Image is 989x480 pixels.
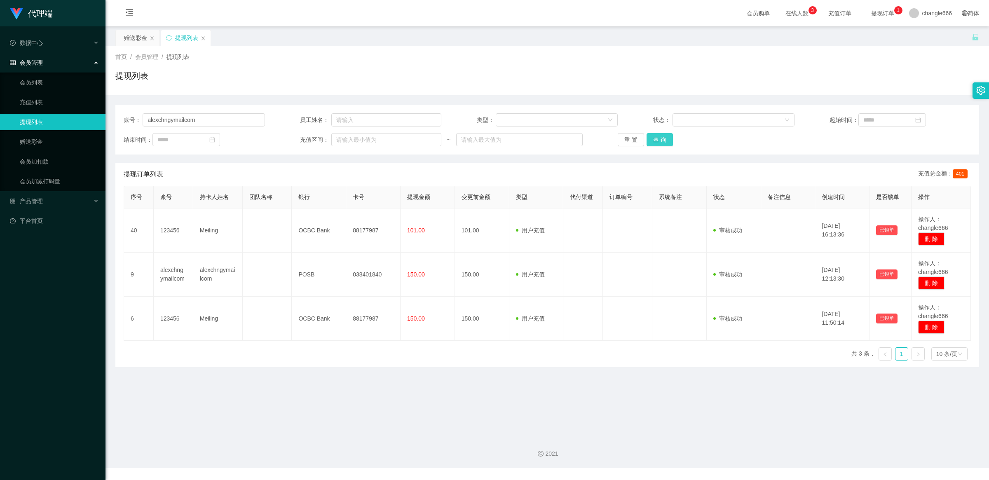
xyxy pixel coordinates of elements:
i: 图标: down [958,351,963,357]
span: 操作人：changle666 [918,304,948,319]
span: 操作人：changle666 [918,260,948,275]
span: 账号 [160,194,172,200]
sup: 3 [809,6,817,14]
a: 会员列表 [20,74,99,91]
div: 2021 [112,450,982,458]
a: 1 [895,348,908,360]
span: 代付渠道 [570,194,593,200]
span: 创建时间 [822,194,845,200]
span: 变更前金额 [462,194,490,200]
td: 038401840 [346,253,401,297]
button: 已锁单 [876,225,898,235]
a: 会员加减打码量 [20,173,99,190]
li: 上一页 [879,347,892,361]
i: 图标: setting [976,86,985,95]
div: 10 条/页 [936,348,957,360]
span: 员工姓名： [300,116,331,124]
span: 状态 [713,194,725,200]
i: 图标: calendar [915,117,921,123]
input: 请输入最大值为 [456,133,583,146]
h1: 代理端 [28,0,53,27]
span: 首页 [115,54,127,60]
span: 审核成功 [713,315,742,322]
span: 在线人数 [781,10,813,16]
td: 150.00 [455,297,509,341]
span: 用户充值 [516,227,545,234]
span: 类型 [516,194,527,200]
span: 订单编号 [609,194,633,200]
p: 1 [897,6,900,14]
span: 状态： [653,116,673,124]
div: 提现列表 [175,30,198,46]
span: 用户充值 [516,271,545,278]
i: 图标: calendar [209,137,215,143]
span: 会员管理 [10,59,43,66]
i: 图标: right [916,352,921,357]
sup: 1 [894,6,902,14]
span: 结束时间： [124,136,152,144]
span: 序号 [131,194,142,200]
span: 团队名称 [249,194,272,200]
span: ~ [441,136,456,144]
span: / [162,54,163,60]
span: 审核成功 [713,227,742,234]
input: 请输入 [143,113,265,126]
button: 已锁单 [876,314,898,323]
a: 赠送彩金 [20,133,99,150]
a: 代理端 [10,10,53,16]
span: 账号： [124,116,143,124]
span: 用户充值 [516,315,545,322]
i: 图标: unlock [972,33,979,41]
a: 图标: dashboard平台首页 [10,213,99,229]
td: Meiling [193,297,243,341]
span: 是否锁单 [876,194,899,200]
span: 系统备注 [659,194,682,200]
span: 类型： [477,116,496,124]
span: 数据中心 [10,40,43,46]
button: 删 除 [918,232,944,246]
span: 起始时间： [830,116,858,124]
span: / [130,54,132,60]
td: [DATE] 16:13:36 [815,208,869,253]
span: 卡号 [353,194,364,200]
button: 删 除 [918,321,944,334]
span: 持卡人姓名 [200,194,229,200]
li: 下一页 [912,347,925,361]
span: 提现列表 [166,54,190,60]
span: 提现订单 [867,10,898,16]
a: 提现列表 [20,114,99,130]
button: 重 置 [618,133,644,146]
i: 图标: down [785,117,790,123]
td: 101.00 [455,208,509,253]
td: OCBC Bank [292,208,346,253]
button: 已锁单 [876,269,898,279]
i: 图标: global [962,10,968,16]
i: 图标: down [608,117,613,123]
i: 图标: close [201,36,206,41]
span: 150.00 [407,271,425,278]
li: 共 3 条， [851,347,875,361]
button: 查 询 [647,133,673,146]
h1: 提现列表 [115,70,148,82]
td: OCBC Bank [292,297,346,341]
span: 提现金额 [407,194,430,200]
span: 充值区间： [300,136,331,144]
a: 会员加扣款 [20,153,99,170]
p: 3 [811,6,814,14]
span: 操作人：changle666 [918,216,948,231]
td: 123456 [154,208,193,253]
i: 图标: check-circle-o [10,40,16,46]
span: 产品管理 [10,198,43,204]
li: 1 [895,347,908,361]
input: 请输入最小值为 [331,133,441,146]
td: Meiling [193,208,243,253]
td: 88177987 [346,297,401,341]
i: 图标: menu-fold [115,0,143,27]
td: 150.00 [455,253,509,297]
span: 401 [953,169,968,178]
span: 操作 [918,194,930,200]
td: 123456 [154,297,193,341]
div: 赠送彩金 [124,30,147,46]
td: alexchngymailcom [154,253,193,297]
span: 银行 [298,194,310,200]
